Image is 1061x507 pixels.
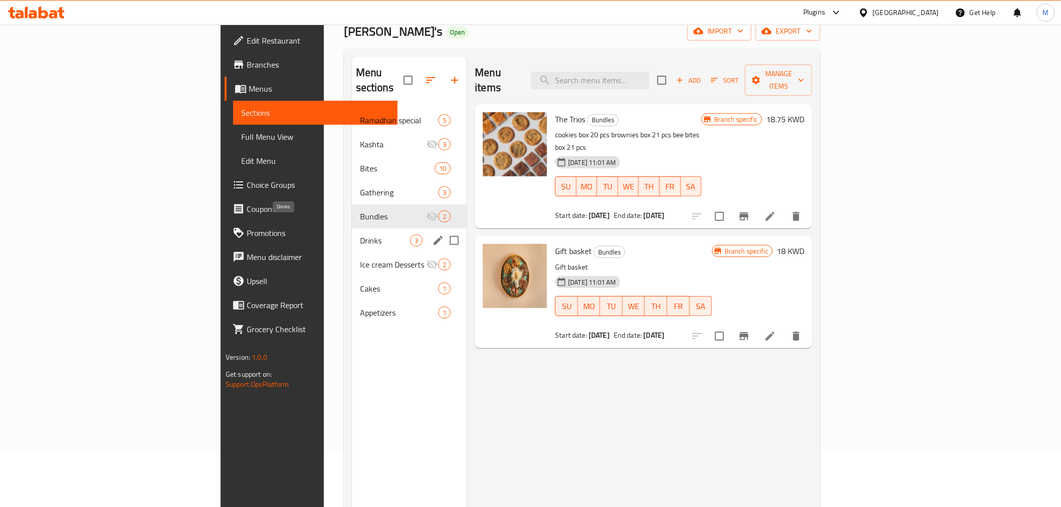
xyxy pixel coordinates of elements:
[241,107,390,119] span: Sections
[784,204,808,228] button: delete
[438,259,451,271] div: items
[475,65,519,95] h2: Menu items
[644,209,665,222] b: [DATE]
[555,176,576,196] button: SU
[732,324,756,348] button: Branch-specific-item
[438,114,451,126] div: items
[555,129,701,154] p: cookies box 20 pcs brownies box 21 pcs bee bites box 21 pcs
[555,261,712,274] p: Gift basket
[587,114,619,126] div: Bundles
[438,186,451,198] div: items
[756,22,820,41] button: export
[352,132,467,156] div: Kashta3
[582,299,597,314] span: MO
[446,27,469,39] div: Open
[352,228,467,252] div: Drinks3edit
[252,351,267,364] span: 1.0.0
[643,179,656,194] span: TH
[360,186,438,198] span: Gathering
[352,180,467,204] div: Gathering3
[225,197,398,221] a: Coupons
[777,244,804,258] h6: 18 KWD
[241,131,390,143] span: Full Menu View
[745,65,812,96] button: Manage items
[601,179,614,194] span: TU
[352,301,467,325] div: Appetizers1
[247,179,390,191] span: Choice Groups
[247,227,390,239] span: Promotions
[681,176,702,196] button: SA
[225,269,398,293] a: Upsell
[483,112,547,176] img: The Trios
[614,209,642,222] span: End date:
[247,35,390,47] span: Edit Restaurant
[443,68,467,92] button: Add section
[233,125,398,149] a: Full Menu View
[438,138,451,150] div: items
[439,212,450,221] span: 2
[446,28,469,37] span: Open
[732,204,756,228] button: Branch-specific-item
[438,307,451,319] div: items
[426,138,438,150] svg: Inactive section
[672,73,704,88] button: Add
[226,368,272,381] span: Get support on:
[589,329,610,342] b: [DATE]
[784,324,808,348] button: delete
[672,73,704,88] span: Add item
[555,329,587,342] span: Start date:
[398,70,419,91] span: Select all sections
[555,209,587,222] span: Start date:
[623,296,645,316] button: WE
[618,176,639,196] button: WE
[360,210,426,222] div: Bundles
[687,22,752,41] button: import
[555,243,592,259] span: Gift basket
[645,296,667,316] button: TH
[709,73,741,88] button: Sort
[560,299,574,314] span: SU
[753,68,804,93] span: Manage items
[764,330,776,342] a: Edit menu item
[600,296,623,316] button: TU
[711,75,739,86] span: Sort
[360,162,435,174] span: Bites
[555,112,585,127] span: The Trios
[360,138,426,150] div: Kashta
[360,259,426,271] span: Ice cream Desserts
[233,101,398,125] a: Sections
[627,299,641,314] span: WE
[233,149,398,173] a: Edit Menu
[695,25,744,38] span: import
[664,179,677,194] span: FR
[352,104,467,329] nav: Menu sections
[352,204,467,228] div: Bundles2
[225,77,398,101] a: Menus
[247,251,390,263] span: Menu disclaimer
[803,7,825,19] div: Plugins
[581,179,594,194] span: MO
[225,221,398,245] a: Promotions
[360,114,438,126] div: Ramadhan special
[560,179,572,194] span: SU
[764,25,812,38] span: export
[704,73,745,88] span: Sort items
[411,236,422,245] span: 3
[426,210,438,222] svg: Inactive section
[766,112,804,126] h6: 18.75 KWD
[439,260,450,270] span: 2
[685,179,698,194] span: SA
[622,179,635,194] span: WE
[439,116,450,125] span: 5
[439,140,450,149] span: 3
[671,299,686,314] span: FR
[614,329,642,342] span: End date:
[344,20,442,43] span: [PERSON_NAME]'s
[225,317,398,341] a: Grocery Checklist
[690,296,713,316] button: SA
[247,59,390,71] span: Branches
[352,156,467,180] div: Bites10
[249,83,390,95] span: Menus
